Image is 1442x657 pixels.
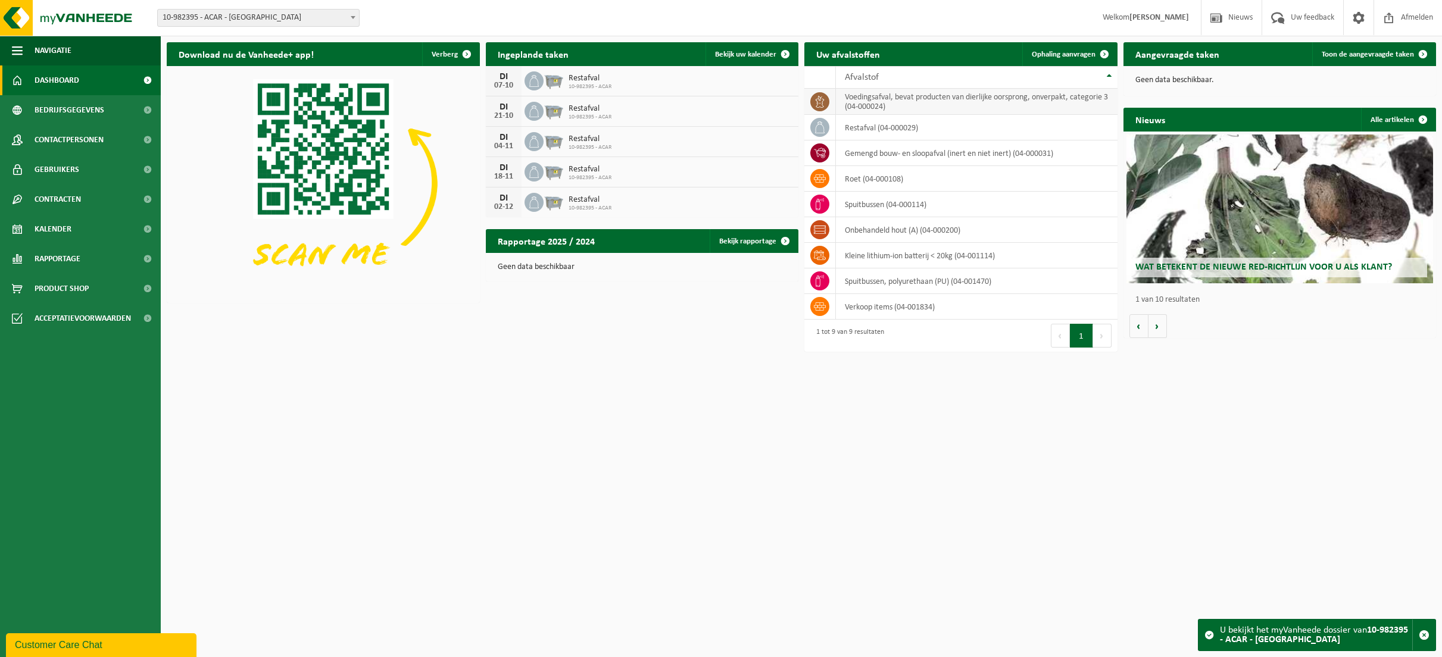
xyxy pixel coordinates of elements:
iframe: chat widget [6,631,199,657]
p: Geen data beschikbaar [498,263,787,271]
span: 10-982395 - ACAR [569,114,611,121]
div: DI [492,72,516,82]
h2: Rapportage 2025 / 2024 [486,229,607,252]
td: spuitbussen (04-000114) [836,192,1118,217]
h2: Ingeplande taken [486,42,580,65]
a: Ophaling aanvragen [1022,42,1116,66]
a: Wat betekent de nieuwe RED-richtlijn voor u als klant? [1126,134,1433,283]
a: Bekijk rapportage [710,229,797,253]
span: Ophaling aanvragen [1032,51,1095,58]
a: Bekijk uw kalender [706,42,797,66]
span: Restafval [569,165,611,174]
span: 10-982395 - ACAR [569,205,611,212]
span: Restafval [569,74,611,83]
span: Bedrijfsgegevens [35,95,104,125]
span: Rapportage [35,244,80,274]
img: WB-2500-GAL-GY-01 [544,130,564,151]
td: verkoop items (04-001834) [836,294,1118,320]
span: Restafval [569,134,611,144]
h2: Nieuws [1123,108,1177,131]
td: kleine lithium-ion batterij < 20kg (04-001114) [836,243,1118,268]
td: gemengd bouw- en sloopafval (inert en niet inert) (04-000031) [836,140,1118,166]
button: Volgende [1148,314,1167,338]
span: Dashboard [35,65,79,95]
span: 10-982395 - ACAR [569,144,611,151]
div: 04-11 [492,142,516,151]
span: Verberg [432,51,458,58]
span: 10-982395 - ACAR [569,174,611,182]
span: Bekijk uw kalender [715,51,776,58]
div: U bekijkt het myVanheede dossier van [1220,620,1412,650]
span: Restafval [569,195,611,205]
div: DI [492,133,516,142]
span: Gebruikers [35,155,79,184]
button: 1 [1070,324,1093,348]
img: Download de VHEPlus App [167,66,480,301]
div: 21-10 [492,112,516,120]
span: Afvalstof [845,73,879,82]
img: WB-2500-GAL-GY-01 [544,191,564,211]
h2: Aangevraagde taken [1123,42,1231,65]
span: 10-982395 - ACAR - SINT-NIKLAAS [158,10,359,26]
td: voedingsafval, bevat producten van dierlijke oorsprong, onverpakt, categorie 3 (04-000024) [836,89,1118,115]
div: DI [492,102,516,112]
span: Acceptatievoorwaarden [35,304,131,333]
span: Toon de aangevraagde taken [1322,51,1414,58]
span: 10-982395 - ACAR [569,83,611,90]
button: Previous [1051,324,1070,348]
span: 10-982395 - ACAR - SINT-NIKLAAS [157,9,360,27]
p: 1 van 10 resultaten [1135,296,1431,304]
img: WB-2500-GAL-GY-01 [544,70,564,90]
div: DI [492,193,516,203]
span: Product Shop [35,274,89,304]
a: Toon de aangevraagde taken [1312,42,1435,66]
h2: Download nu de Vanheede+ app! [167,42,326,65]
td: restafval (04-000029) [836,115,1118,140]
span: Kalender [35,214,71,244]
span: Restafval [569,104,611,114]
div: 1 tot 9 van 9 resultaten [810,323,884,349]
button: Next [1093,324,1112,348]
img: WB-2500-GAL-GY-01 [544,161,564,181]
button: Verberg [422,42,479,66]
img: WB-2500-GAL-GY-01 [544,100,564,120]
strong: 10-982395 - ACAR - [GEOGRAPHIC_DATA] [1220,625,1408,645]
div: 02-12 [492,203,516,211]
p: Geen data beschikbaar. [1135,76,1425,85]
h2: Uw afvalstoffen [804,42,892,65]
strong: [PERSON_NAME] [1129,13,1189,22]
div: 07-10 [492,82,516,90]
div: 18-11 [492,173,516,181]
td: onbehandeld hout (A) (04-000200) [836,217,1118,243]
span: Wat betekent de nieuwe RED-richtlijn voor u als klant? [1135,262,1392,272]
div: DI [492,163,516,173]
span: Contactpersonen [35,125,104,155]
span: Navigatie [35,36,71,65]
button: Vorige [1129,314,1148,338]
td: roet (04-000108) [836,166,1118,192]
a: Alle artikelen [1361,108,1435,132]
td: spuitbussen, polyurethaan (PU) (04-001470) [836,268,1118,294]
span: Contracten [35,184,81,214]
